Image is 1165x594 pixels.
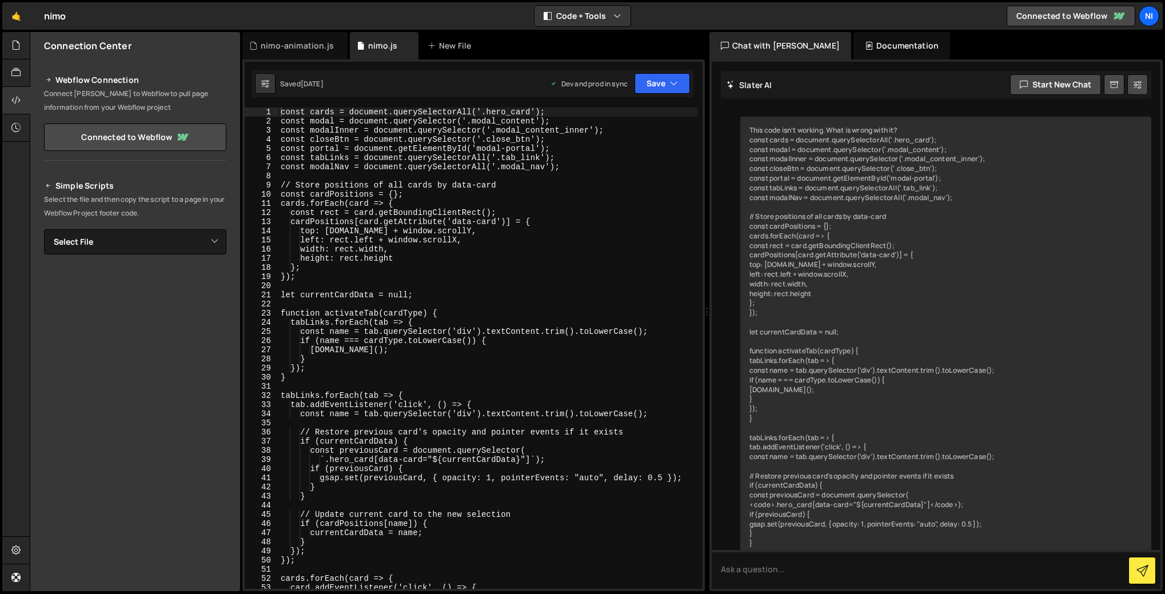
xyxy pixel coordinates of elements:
[245,290,278,300] div: 21
[245,245,278,254] div: 16
[44,9,66,23] div: nimo
[245,446,278,455] div: 38
[534,6,631,26] button: Code + Tools
[245,144,278,153] div: 5
[1139,6,1159,26] a: ni
[1010,74,1101,95] button: Start new chat
[245,254,278,263] div: 17
[245,519,278,528] div: 46
[44,73,226,87] h2: Webflow Connection
[301,79,324,89] div: [DATE]
[709,32,851,59] div: Chat with [PERSON_NAME]
[245,473,278,483] div: 41
[245,281,278,290] div: 20
[245,327,278,336] div: 25
[853,32,950,59] div: Documentation
[245,428,278,437] div: 36
[245,501,278,510] div: 44
[245,418,278,428] div: 35
[245,373,278,382] div: 30
[245,483,278,492] div: 42
[245,437,278,446] div: 37
[245,556,278,565] div: 50
[245,364,278,373] div: 29
[245,565,278,574] div: 51
[280,79,324,89] div: Saved
[245,153,278,162] div: 6
[245,172,278,181] div: 8
[1007,6,1135,26] a: Connected to Webflow
[245,391,278,400] div: 32
[245,226,278,236] div: 14
[550,79,628,89] div: Dev and prod in sync
[245,455,278,464] div: 39
[245,464,278,473] div: 40
[245,117,278,126] div: 2
[245,492,278,501] div: 43
[245,574,278,583] div: 52
[245,162,278,172] div: 7
[245,181,278,190] div: 9
[245,583,278,592] div: 53
[245,537,278,547] div: 48
[44,193,226,220] p: Select the file and then copy the script to a page in your Webflow Project footer code.
[245,107,278,117] div: 1
[245,409,278,418] div: 34
[635,73,690,94] button: Save
[245,345,278,354] div: 27
[245,336,278,345] div: 26
[245,528,278,537] div: 47
[44,87,226,114] p: Connect [PERSON_NAME] to Webflow to pull page information from your Webflow project
[245,400,278,409] div: 33
[245,135,278,144] div: 4
[245,354,278,364] div: 28
[727,79,772,90] h2: Slater AI
[245,272,278,281] div: 19
[245,190,278,199] div: 10
[245,126,278,135] div: 3
[44,179,226,193] h2: Simple Scripts
[245,217,278,226] div: 13
[245,208,278,217] div: 12
[245,510,278,519] div: 45
[245,547,278,556] div: 49
[44,273,228,376] iframe: YouTube video player
[245,309,278,318] div: 23
[245,382,278,391] div: 31
[261,40,334,51] div: nimo-animation.js
[245,263,278,272] div: 18
[44,384,228,487] iframe: YouTube video player
[44,123,226,151] a: Connected to Webflow
[2,2,30,30] a: 🤙
[245,318,278,327] div: 24
[44,39,131,52] h2: Connection Center
[245,199,278,208] div: 11
[245,300,278,309] div: 22
[428,40,476,51] div: New File
[368,40,397,51] div: nimo.js
[245,236,278,245] div: 15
